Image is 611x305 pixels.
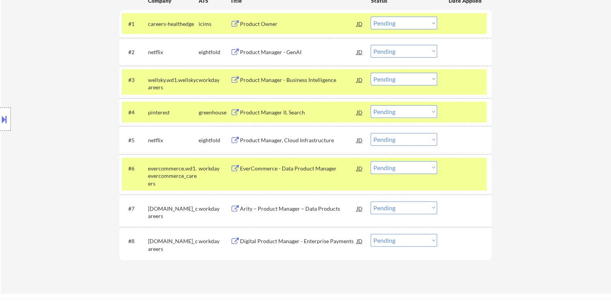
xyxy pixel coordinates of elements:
div: greenhouse [198,109,230,116]
div: JD [356,73,363,87]
div: wellsky.wd1.wellskycareers [148,76,198,91]
div: #8 [128,237,141,245]
div: workday [198,76,230,84]
div: [DOMAIN_NAME]_careers [148,237,198,252]
div: JD [356,161,363,175]
div: JD [356,17,363,31]
div: JD [356,45,363,59]
div: JD [356,201,363,215]
div: eightfold [198,136,230,144]
div: netflix [148,136,198,144]
div: JD [356,133,363,147]
div: eightfold [198,48,230,56]
div: EverCommerce - Data Product Manager [240,165,356,172]
div: Digital Product Manager - Enterprise Payments [240,237,356,245]
div: workday [198,165,230,172]
div: Product Manager - GenAI [240,48,356,56]
div: Product Manager, Cloud Infrastructure [240,136,356,144]
div: evercommerce.wd1.evercommerce_careers [148,165,198,187]
div: Arity – Product Manager – Data Products [240,205,356,213]
div: [DOMAIN_NAME]_careers [148,205,198,220]
div: Product Manager - Business Intelligence [240,76,356,84]
div: Product Manager II, Search [240,109,356,116]
div: workday [198,205,230,213]
div: #7 [128,205,141,213]
div: netflix [148,48,198,56]
div: careers-healthedge [148,20,198,28]
div: pinterest [148,109,198,116]
div: #1 [128,20,141,28]
div: JD [356,234,363,248]
div: workday [198,237,230,245]
div: JD [356,105,363,119]
div: Product Owner [240,20,356,28]
div: icims [198,20,230,28]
